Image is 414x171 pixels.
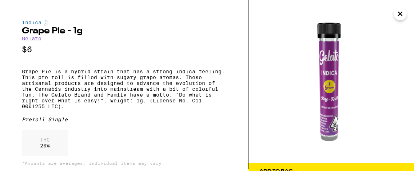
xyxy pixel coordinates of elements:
[394,7,407,20] button: Close
[22,69,226,109] p: Grape Pie is a hybrid strain that has a strong indica feeling. This pre roll is filled with sugar...
[22,27,226,36] h2: Grape Pie - 1g
[22,117,226,122] div: Preroll Single
[44,20,48,25] img: indicaColor.svg
[22,161,226,166] p: *Amounts are averages, individual items may vary.
[22,45,226,54] p: $6
[22,20,226,25] div: Indica
[22,36,41,41] a: Gelato
[22,130,68,156] div: 20 %
[40,137,50,143] p: THC
[4,5,52,11] span: Hi. Need any help?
